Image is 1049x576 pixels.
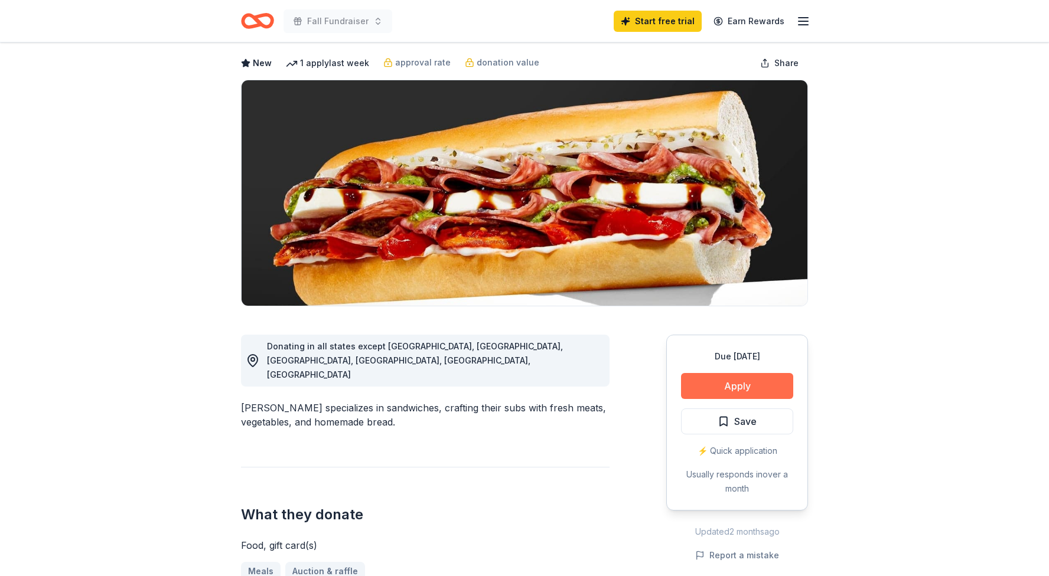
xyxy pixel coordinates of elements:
[395,55,451,70] span: approval rate
[614,11,702,32] a: Start free trial
[253,56,272,70] span: New
[383,55,451,70] a: approval rate
[477,55,539,70] span: donation value
[241,505,610,524] h2: What they donate
[734,414,757,429] span: Save
[284,9,392,33] button: Fall Fundraiser
[751,51,808,75] button: Share
[267,341,563,379] span: Donating in all states except [GEOGRAPHIC_DATA], [GEOGRAPHIC_DATA], [GEOGRAPHIC_DATA], [GEOGRAPHI...
[681,444,793,458] div: ⚡️ Quick application
[666,525,808,539] div: Updated 2 months ago
[681,467,793,496] div: Usually responds in over a month
[241,7,274,35] a: Home
[241,401,610,429] div: [PERSON_NAME] specializes in sandwiches, crafting their subs with fresh meats, vegetables, and ho...
[241,538,610,552] div: Food, gift card(s)
[695,548,779,562] button: Report a mistake
[774,56,799,70] span: Share
[681,349,793,364] div: Due [DATE]
[465,55,539,70] a: donation value
[681,408,793,434] button: Save
[286,56,369,70] div: 1 apply last week
[706,11,791,32] a: Earn Rewards
[242,80,807,306] img: Image for Jimmy John's
[681,373,793,399] button: Apply
[307,14,369,28] span: Fall Fundraiser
